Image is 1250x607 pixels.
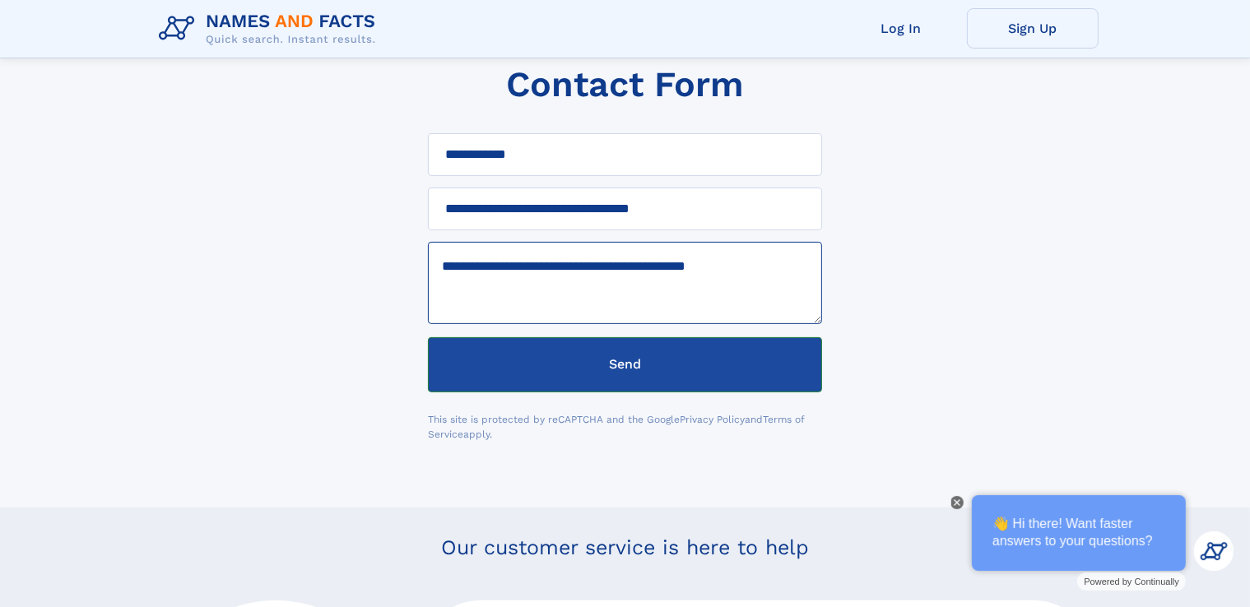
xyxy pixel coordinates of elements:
[152,507,1099,588] p: Our customer service is here to help
[1084,577,1179,586] span: Powered by Continually
[954,499,960,506] img: Close
[680,414,745,425] a: Privacy Policy
[428,414,805,440] a: Terms of Service
[972,495,1186,571] div: 👋 Hi there! Want faster answers to your questions?
[1077,572,1186,591] a: Powered by Continually
[967,8,1099,49] a: Sign Up
[152,7,389,51] img: Logo Names and Facts
[835,8,967,49] a: Log In
[428,412,822,442] div: This site is protected by reCAPTCHA and the Google and apply.
[506,64,744,104] h1: Contact Form
[1194,531,1234,571] img: Kevin
[428,337,822,392] button: Send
